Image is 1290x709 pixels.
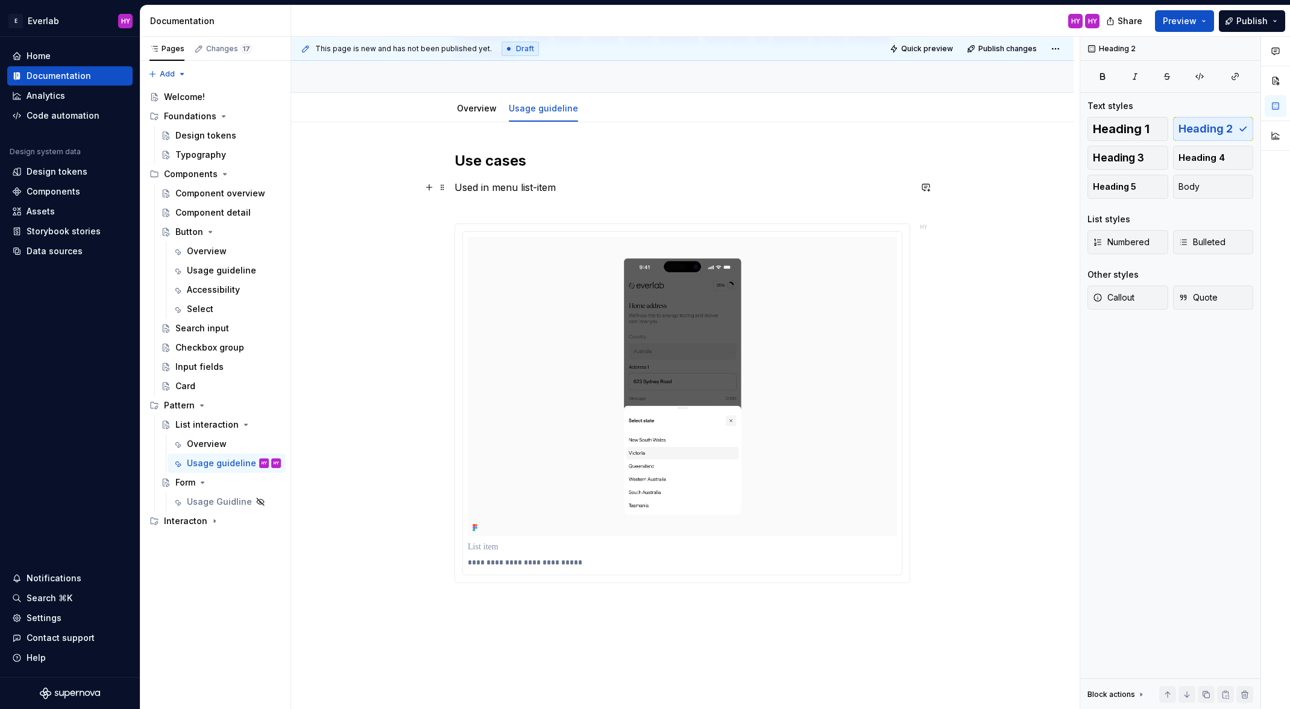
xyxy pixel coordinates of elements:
span: Callout [1093,292,1134,304]
a: Accessibility [168,280,286,299]
button: Search ⌘K [7,589,133,608]
button: Quick preview [886,40,958,57]
a: Overview [457,103,497,113]
button: Contact support [7,628,133,648]
span: Preview [1163,15,1197,27]
span: Heading 3 [1093,152,1144,164]
h2: Use cases [455,151,910,170]
a: Usage Guidline [168,492,286,511]
button: Heading 3 [1087,146,1168,170]
div: Contact support [27,632,95,644]
div: Components [27,186,80,198]
div: Assets [27,205,55,217]
a: Data sources [7,242,133,261]
div: HY [1088,16,1097,26]
div: Home [27,50,51,62]
a: Usage guidelineHYHY [168,454,286,473]
span: Numbered [1093,236,1150,248]
a: Component overview [156,184,286,203]
a: Button [156,222,286,242]
a: Components [7,182,133,201]
button: Numbered [1087,230,1168,254]
span: Publish [1236,15,1268,27]
button: Body [1173,175,1254,199]
span: Bulleted [1178,236,1225,248]
div: Usage guideline [504,95,583,120]
div: Storybook stories [27,225,101,237]
span: Quote [1178,292,1218,304]
div: Components [164,168,218,180]
div: Pattern [145,396,286,415]
div: Help [27,652,46,664]
div: Design tokens [175,130,236,142]
button: Heading 5 [1087,175,1168,199]
div: Changes [206,44,252,54]
a: Assets [7,202,133,221]
a: Input fields [156,357,286,376]
div: Pages [149,44,184,54]
a: Home [7,46,133,66]
span: Publish changes [978,44,1037,54]
a: Form [156,473,286,492]
div: Search ⌘K [27,592,72,604]
div: Overview [187,438,227,450]
div: Usage guideline [187,457,256,469]
div: Card [175,380,195,392]
div: Usage guideline [187,264,256,276]
button: Help [7,648,133,667]
div: Documentation [150,15,286,27]
div: Page tree [145,87,286,531]
div: Component overview [175,187,265,199]
button: Notifications [7,569,133,588]
a: List interaction [156,415,286,434]
div: Foundations [145,107,286,126]
a: Supernova Logo [40,687,100,699]
div: Usage Guidline [187,496,252,508]
a: Code automation [7,106,133,125]
div: Data sources [27,245,83,257]
div: Other styles [1087,269,1139,281]
span: 17 [241,44,252,54]
div: Select [187,303,213,315]
div: Interacton [145,511,286,531]
a: Overview [168,242,286,261]
a: Design tokens [7,162,133,181]
div: Search input [175,322,229,334]
a: Search input [156,319,286,338]
button: Bulleted [1173,230,1254,254]
div: Block actions [1087,686,1146,703]
div: Documentation [27,70,91,82]
span: Heading 1 [1093,123,1150,135]
div: Interacton [164,515,207,527]
div: Component detail [175,207,251,219]
button: Preview [1155,10,1214,32]
div: Settings [27,612,61,624]
div: Overview [187,245,227,257]
a: Typography [156,145,286,164]
div: Overview [452,95,502,120]
button: Heading 1 [1087,117,1168,141]
div: Code automation [27,110,99,122]
p: Used in menu list-item [455,180,910,209]
span: Draft [516,44,534,54]
button: Publish changes [963,40,1042,57]
span: Body [1178,181,1200,193]
div: Typography [175,149,226,161]
span: Add [160,69,175,79]
span: This page is new and has not been published yet. [315,44,492,54]
a: Usage guideline [509,103,578,113]
a: Settings [7,608,133,628]
div: HY [920,222,927,232]
div: Analytics [27,90,65,102]
button: Quote [1173,286,1254,310]
div: Accessibility [187,284,240,296]
div: Pattern [164,399,195,411]
div: Text styles [1087,100,1133,112]
div: Design system data [10,147,81,157]
div: Design tokens [27,166,87,178]
a: Component detail [156,203,286,222]
button: EEverlabHY [2,8,137,34]
span: Quick preview [901,44,953,54]
div: Notifications [27,572,81,584]
div: Input fields [175,361,224,373]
